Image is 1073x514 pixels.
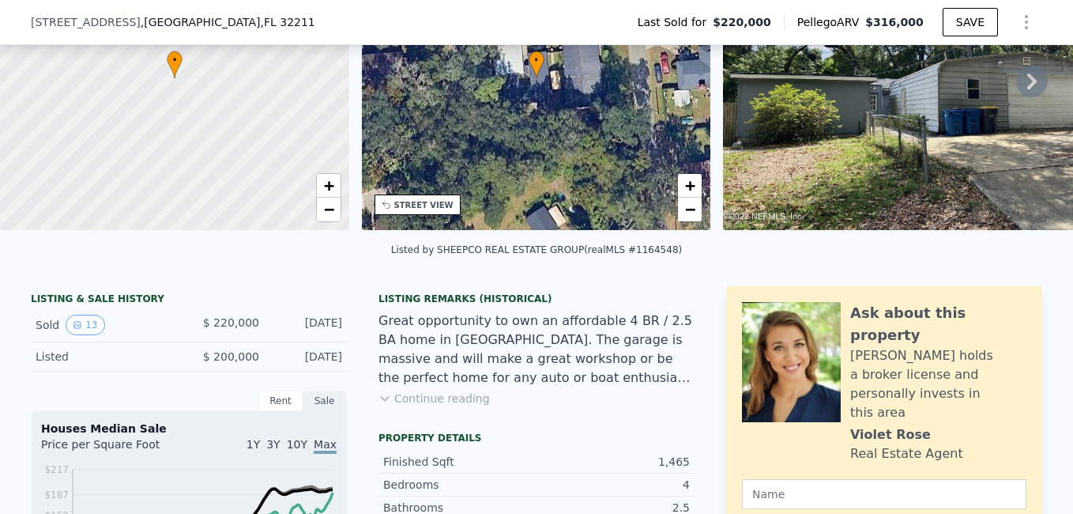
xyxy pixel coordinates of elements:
span: $220,000 [713,14,771,30]
span: 3Y [266,438,280,451]
span: , [GEOGRAPHIC_DATA] [141,14,315,30]
span: $ 220,000 [203,316,259,329]
div: Finished Sqft [383,454,536,470]
div: 4 [536,477,690,493]
div: Price per Square Foot [41,437,189,462]
input: Name [742,479,1026,509]
span: • [529,53,544,67]
div: Sale [303,391,347,411]
span: + [685,176,695,195]
div: STREET VIEW [394,199,454,211]
span: Last Sold for [638,14,713,30]
span: + [323,176,333,195]
div: Rent [258,391,303,411]
div: Listed by SHEEPCO REAL ESTATE GROUP (realMLS #1164548) [391,244,682,255]
a: Zoom out [317,198,341,221]
div: Ask about this property [850,302,1026,346]
tspan: $187 [44,489,69,501]
div: LISTING & SALE HISTORY [31,293,347,308]
button: Show Options [1011,6,1042,38]
a: Zoom in [317,174,341,198]
div: [DATE] [272,349,342,365]
a: Zoom out [678,198,702,221]
div: Violet Rose [850,425,931,444]
div: Sold [36,315,176,335]
div: • [529,51,544,78]
span: Pellego ARV [797,14,866,30]
div: Great opportunity to own an affordable 4 BR / 2.5 BA home in [GEOGRAPHIC_DATA]. The garage is mas... [378,312,695,387]
span: $316,000 [865,16,924,28]
div: [PERSON_NAME] holds a broker license and personally invests in this area [850,346,1026,422]
div: • [167,51,183,78]
div: Real Estate Agent [850,444,963,463]
div: [DATE] [272,315,342,335]
div: Listing Remarks (Historical) [378,293,695,305]
div: Property details [378,432,695,444]
div: Bedrooms [383,477,536,493]
span: • [167,53,183,67]
span: − [685,199,695,219]
button: Continue reading [378,391,490,406]
span: , FL 32211 [260,16,314,28]
button: SAVE [943,8,998,36]
span: − [323,199,333,219]
tspan: $217 [44,464,69,475]
div: Houses Median Sale [41,421,337,437]
div: Listed [36,349,176,365]
button: View historical data [66,315,104,335]
span: $ 200,000 [203,350,259,363]
a: Zoom in [678,174,702,198]
span: Max [314,438,337,454]
div: 1,465 [536,454,690,470]
span: 1Y [247,438,260,451]
span: 10Y [287,438,307,451]
span: [STREET_ADDRESS] [31,14,141,30]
